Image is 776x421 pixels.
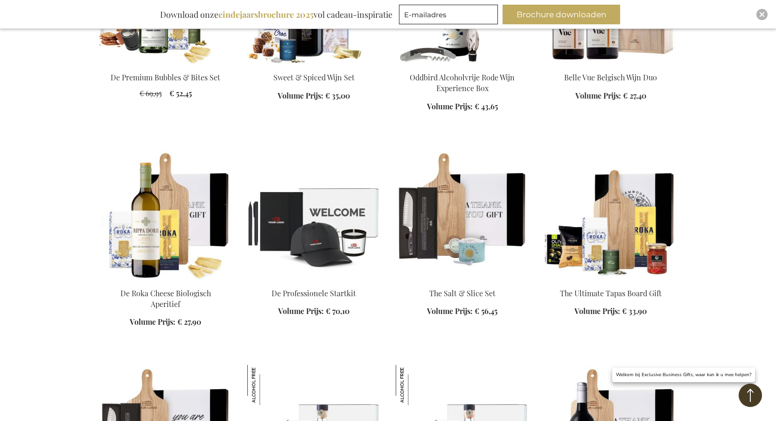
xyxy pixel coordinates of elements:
a: De Professionele Startkit [272,288,356,298]
a: Volume Prijs: € 27,40 [575,91,646,101]
span: € 27,40 [623,91,646,100]
b: eindejaarsbrochure 2025 [218,9,314,20]
span: Volume Prijs: [427,101,473,111]
input: E-mailadres [399,5,498,24]
span: Volume Prijs: [427,306,473,316]
a: De Roka Cheese Biologisch Aperitief [120,288,211,309]
span: € 43,65 [475,101,498,111]
a: Sweet & Spiced Wijn Set [273,72,355,82]
button: Brochure downloaden [503,5,620,24]
a: Volume Prijs: € 27,90 [130,317,201,328]
span: € 69,95 [140,88,162,98]
a: Volume Prijs: € 43,65 [427,101,498,112]
img: The Professional Starter Kit [247,149,381,280]
a: Volume Prijs: € 35,00 [278,91,350,101]
a: Belle Vue Belgisch Wijn Duo [544,61,678,70]
a: De Premium Bubbles & Bites Set [111,72,220,82]
a: Sweet & Spiced Wine Set [247,61,381,70]
img: De Roka Cheese Biologisch Aperitief [99,149,232,280]
form: marketing offers and promotions [399,5,501,27]
a: The Professional Starter Kit [247,276,381,285]
img: Gutss Alcoholvrije Aperol Set [396,365,436,405]
span: Volume Prijs: [130,317,175,327]
span: € 35,00 [325,91,350,100]
a: Volume Prijs: € 56,45 [427,306,497,317]
img: Gutss Alcoholvrije Gin & Tonic Set [247,365,287,405]
span: € 56,45 [475,306,497,316]
a: The Premium Bubbles & Bites Set [99,61,232,70]
a: The Salt & Slice Set Exclusive Business Gift [396,276,529,285]
a: De Roka Cheese Biologisch Aperitief [99,276,232,285]
a: Volume Prijs: € 70,10 [278,306,350,317]
span: € 70,10 [326,306,350,316]
div: Download onze vol cadeau-inspiratie [156,5,397,24]
img: The Salt & Slice Set Exclusive Business Gift [396,149,529,280]
img: Close [759,12,765,17]
span: Volume Prijs: [278,91,323,100]
a: Volume Prijs: € 33,90 [574,306,647,317]
a: The Ultimate Tapas Board Gift [560,288,662,298]
div: Close [756,9,768,20]
span: Volume Prijs: [575,91,621,100]
a: Oddbird Non-Alcoholic Red Wine Experience Box [396,61,529,70]
a: The Ultimate Tapas Board Gift [544,276,678,285]
a: Oddbird Alcoholvrije Rode Wijn Experience Box [410,72,515,93]
img: The Ultimate Tapas Board Gift [544,149,678,280]
span: Volume Prijs: [278,306,324,316]
a: Belle Vue Belgisch Wijn Duo [564,72,657,82]
a: The Salt & Slice Set [429,288,496,298]
span: Volume Prijs: [574,306,620,316]
span: € 52,45 [169,88,192,98]
span: € 27,90 [177,317,201,327]
span: € 33,90 [622,306,647,316]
